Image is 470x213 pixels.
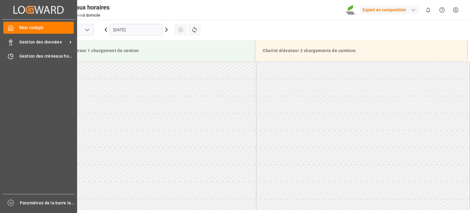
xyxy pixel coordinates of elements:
[360,4,421,16] button: Expert en composition
[421,3,435,17] button: afficher 0 nouvelles notifications
[20,200,84,205] font: Paramètres de la barre latérale
[3,50,74,62] a: Gestion des créneaux horaires
[19,40,62,44] font: Gestion des données
[110,24,163,36] input: JJ.MM.AAAA
[19,25,44,30] font: Mon cockpit
[83,13,100,17] a: à domicile
[263,48,356,53] font: Chariot élévateur 2 chargements de camions
[19,54,81,59] font: Gestion des créneaux horaires
[3,22,74,34] a: Mon cockpit
[346,5,356,15] img: Screenshot%202023-09-29%20at%2010.02.21.png_1712312052.png
[363,7,406,12] font: Expert en composition
[82,25,91,35] button: ouvrir le menu
[435,3,449,17] button: Centre d'aide
[50,48,139,53] font: Chariot élévateur 1 chargement de camion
